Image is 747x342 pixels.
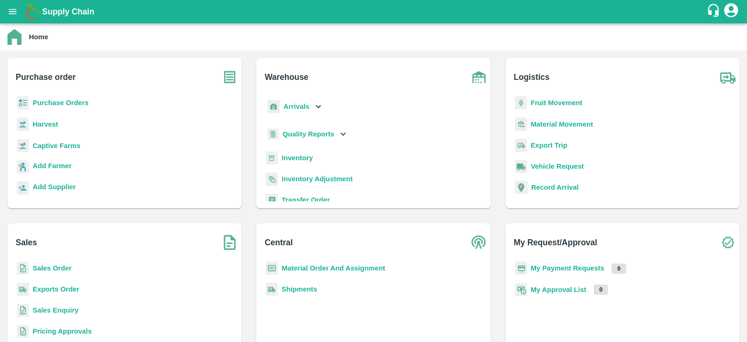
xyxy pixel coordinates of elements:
b: Add Supplier [33,183,76,191]
button: open drawer [2,1,23,22]
a: Export Trip [531,142,567,149]
a: My Payment Requests [531,264,605,272]
b: My Request/Approval [514,236,597,249]
a: Add Supplier [33,182,76,194]
a: Exports Order [33,285,79,293]
img: payment [515,262,527,275]
img: shipments [266,283,278,296]
b: Supply Chain [42,7,94,16]
img: sales [17,304,29,317]
div: customer-support [706,3,723,20]
img: recordArrival [515,181,528,194]
img: whInventory [266,151,278,165]
img: harvest [17,117,29,131]
img: supplier [17,181,29,195]
img: centralMaterial [266,262,278,275]
a: Inventory Adjustment [282,175,352,183]
a: Fruit Movement [531,99,583,107]
a: Shipments [282,285,317,293]
img: home [7,29,21,45]
img: qualityReport [268,128,279,140]
a: Sales Enquiry [33,306,78,314]
a: Supply Chain [42,5,706,18]
a: Material Movement [531,121,593,128]
img: shipments [17,283,29,296]
img: inventory [266,172,278,186]
img: fruit [515,96,527,110]
a: Purchase Orders [33,99,89,107]
p: 0 [612,264,626,274]
b: Arrivals [283,103,309,110]
a: Record Arrival [531,184,579,191]
a: Harvest [33,121,58,128]
a: Transfer Order [282,196,330,204]
b: Purchase order [16,71,76,84]
b: Sales [16,236,37,249]
img: approval [515,283,527,297]
div: account of current user [723,2,740,21]
a: Inventory [282,154,313,162]
div: Arrivals [266,96,324,117]
div: Quality Reports [266,125,348,144]
img: purchase [218,65,241,89]
b: Home [29,33,48,41]
img: sales [17,325,29,338]
img: reciept [17,96,29,110]
b: Central [265,236,293,249]
img: central [467,231,491,254]
a: Vehicle Request [531,163,584,170]
b: Logistics [514,71,550,84]
a: Sales Order [33,264,71,272]
img: farmer [17,160,29,174]
img: soSales [218,231,241,254]
a: Captive Farms [33,142,80,150]
b: Quality Reports [282,130,334,138]
a: Material Order And Assignment [282,264,385,272]
p: 0 [594,285,608,295]
img: whTransfer [266,193,278,207]
b: Add Farmer [33,162,71,170]
a: My Approval List [531,286,586,293]
a: Pricing Approvals [33,328,92,335]
img: material [515,117,527,131]
img: check [716,231,740,254]
img: vehicle [515,160,527,173]
img: delivery [515,139,527,152]
img: warehouse [467,65,491,89]
b: Warehouse [265,71,309,84]
img: truck [716,65,740,89]
img: logo [23,2,42,21]
img: harvest [17,139,29,153]
img: sales [17,262,29,275]
img: whArrival [268,100,280,114]
a: Add Farmer [33,161,71,173]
